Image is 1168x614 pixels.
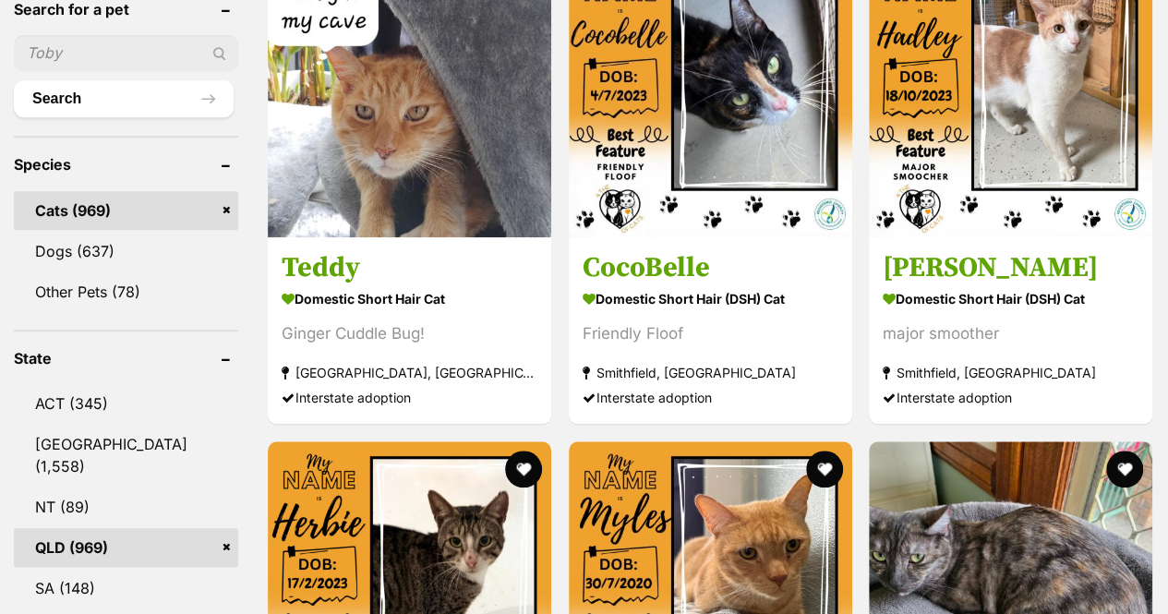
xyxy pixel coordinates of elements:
[883,360,1138,385] strong: Smithfield, [GEOGRAPHIC_DATA]
[14,569,238,608] a: SA (148)
[14,232,238,271] a: Dogs (637)
[14,350,238,367] header: State
[883,285,1138,312] strong: Domestic Short Hair (DSH) Cat
[14,80,234,117] button: Search
[14,191,238,230] a: Cats (969)
[583,385,838,410] div: Interstate adoption
[282,321,537,346] div: Ginger Cuddle Bug!
[14,35,238,70] input: Toby
[282,285,537,312] strong: Domestic Short Hair Cat
[14,488,238,526] a: NT (89)
[14,272,238,311] a: Other Pets (78)
[883,385,1138,410] div: Interstate adoption
[869,236,1152,424] a: [PERSON_NAME] Domestic Short Hair (DSH) Cat major smoother Smithfield, [GEOGRAPHIC_DATA] Intersta...
[583,285,838,312] strong: Domestic Short Hair (DSH) Cat
[282,360,537,385] strong: [GEOGRAPHIC_DATA], [GEOGRAPHIC_DATA]
[14,156,238,173] header: Species
[14,1,238,18] header: Search for a pet
[883,321,1138,346] div: major smoother
[583,321,838,346] div: Friendly Floof
[569,236,852,424] a: CocoBelle Domestic Short Hair (DSH) Cat Friendly Floof Smithfield, [GEOGRAPHIC_DATA] Interstate a...
[14,384,238,423] a: ACT (345)
[14,425,238,486] a: [GEOGRAPHIC_DATA] (1,558)
[505,451,542,488] button: favourite
[1106,451,1143,488] button: favourite
[583,250,838,285] h3: CocoBelle
[883,250,1138,285] h3: [PERSON_NAME]
[282,385,537,410] div: Interstate adoption
[583,360,838,385] strong: Smithfield, [GEOGRAPHIC_DATA]
[268,236,551,424] a: Teddy Domestic Short Hair Cat Ginger Cuddle Bug! [GEOGRAPHIC_DATA], [GEOGRAPHIC_DATA] Interstate ...
[805,451,842,488] button: favourite
[282,250,537,285] h3: Teddy
[14,528,238,567] a: QLD (969)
